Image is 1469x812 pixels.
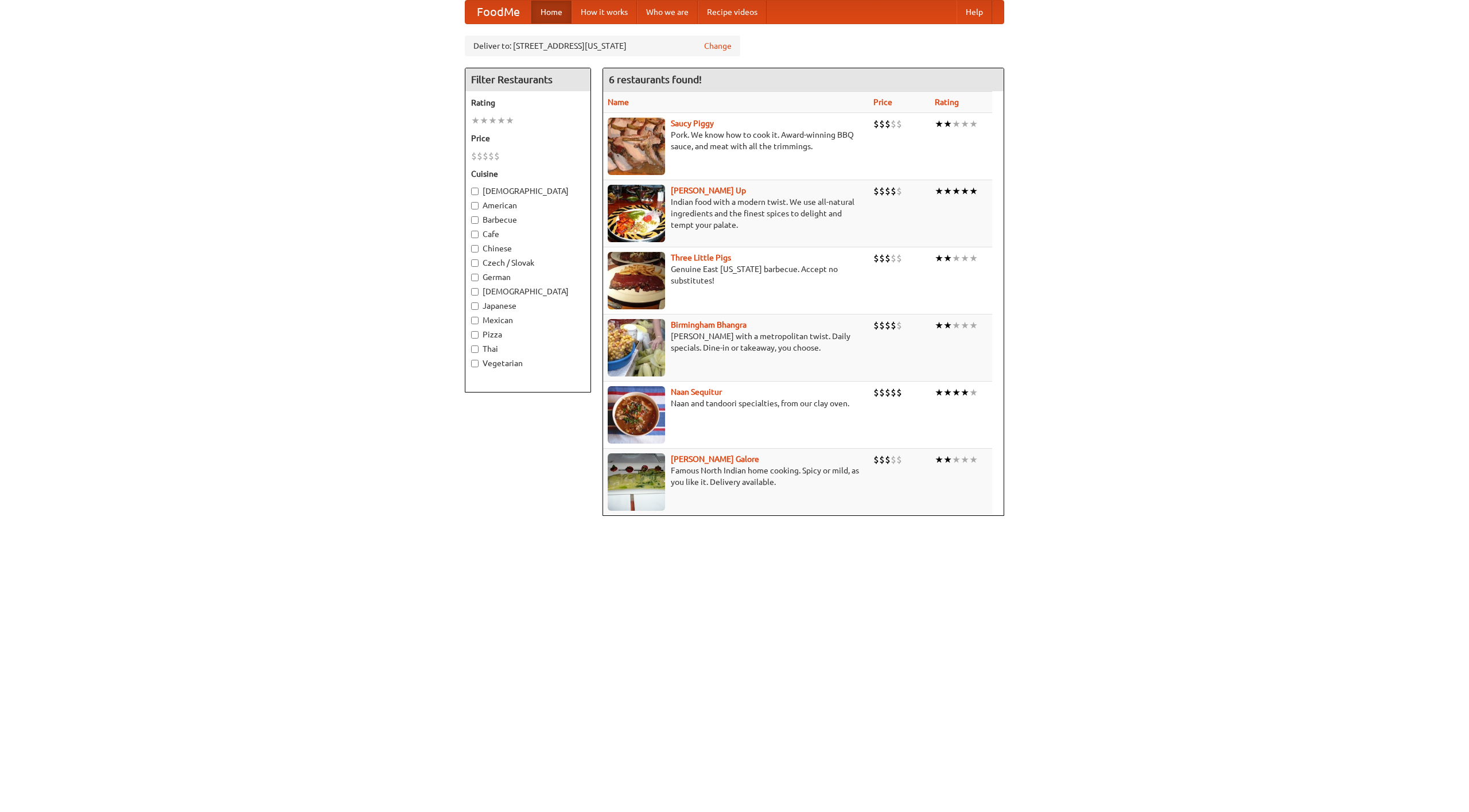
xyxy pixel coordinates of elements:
[891,252,896,265] li: $
[873,319,879,332] li: $
[952,252,961,265] li: ★
[885,185,891,197] li: $
[935,118,943,130] li: ★
[885,252,891,265] li: $
[572,1,637,24] a: How it works
[671,387,722,397] a: Naan Sequitur
[885,386,891,399] li: $
[531,1,572,24] a: Home
[943,185,952,197] li: ★
[608,319,665,376] img: bhangra.jpg
[961,185,969,197] li: ★
[608,129,864,152] p: Pork. We know how to cook it. Award-winning BBQ sauce, and meat with all the trimmings.
[873,386,879,399] li: $
[471,214,585,226] label: Barbecue
[935,386,943,399] li: ★
[873,252,879,265] li: $
[471,188,479,195] input: [DEMOGRAPHIC_DATA]
[885,118,891,130] li: $
[608,118,665,175] img: saucy.jpg
[608,453,665,511] img: currygalore.jpg
[935,453,943,466] li: ★
[471,202,479,209] input: American
[961,386,969,399] li: ★
[896,252,902,265] li: $
[704,40,732,52] a: Change
[879,386,885,399] li: $
[471,314,585,326] label: Mexican
[608,465,864,488] p: Famous North Indian home cooking. Spicy or mild, as you like it. Delivery available.
[637,1,698,24] a: Who we are
[471,243,585,254] label: Chinese
[879,252,885,265] li: $
[608,185,665,242] img: curryup.jpg
[961,118,969,130] li: ★
[465,36,740,56] div: Deliver to: [STREET_ADDRESS][US_STATE]
[471,271,585,283] label: German
[952,453,961,466] li: ★
[471,257,585,269] label: Czech / Slovak
[896,185,902,197] li: $
[608,263,864,286] p: Genuine East [US_STATE] barbecue. Accept no substitutes!
[494,150,500,162] li: $
[969,118,978,130] li: ★
[497,114,506,127] li: ★
[873,118,879,130] li: $
[943,252,952,265] li: ★
[935,319,943,332] li: ★
[609,74,702,85] ng-pluralize: 6 restaurants found!
[471,329,585,340] label: Pizza
[957,1,992,24] a: Help
[935,98,959,107] a: Rating
[608,331,864,353] p: [PERSON_NAME] with a metropolitan twist. Daily specials. Dine-in or takeaway, you choose.
[969,319,978,332] li: ★
[471,274,479,281] input: German
[952,319,961,332] li: ★
[471,358,585,369] label: Vegetarian
[671,320,747,329] b: Birmingham Bhangra
[896,118,902,130] li: $
[671,186,746,195] b: [PERSON_NAME] Up
[471,259,479,267] input: Czech / Slovak
[896,386,902,399] li: $
[943,453,952,466] li: ★
[471,288,479,296] input: [DEMOGRAPHIC_DATA]
[891,386,896,399] li: $
[471,168,585,180] h5: Cuisine
[961,319,969,332] li: ★
[961,453,969,466] li: ★
[952,185,961,197] li: ★
[879,185,885,197] li: $
[471,302,479,310] input: Japanese
[879,118,885,130] li: $
[471,97,585,108] h5: Rating
[943,118,952,130] li: ★
[935,185,943,197] li: ★
[471,345,479,353] input: Thai
[471,200,585,211] label: American
[480,114,488,127] li: ★
[483,150,488,162] li: $
[608,196,864,231] p: Indian food with a modern twist. We use all-natural ingredients and the finest spices to delight ...
[891,453,896,466] li: $
[608,98,629,107] a: Name
[471,343,585,355] label: Thai
[969,252,978,265] li: ★
[891,185,896,197] li: $
[506,114,514,127] li: ★
[969,453,978,466] li: ★
[952,386,961,399] li: ★
[465,68,590,91] h4: Filter Restaurants
[879,319,885,332] li: $
[961,252,969,265] li: ★
[671,454,759,464] a: [PERSON_NAME] Galore
[471,185,585,197] label: [DEMOGRAPHIC_DATA]
[671,119,714,128] a: Saucy Piggy
[471,317,479,324] input: Mexican
[698,1,767,24] a: Recipe videos
[471,133,585,144] h5: Price
[608,252,665,309] img: littlepigs.jpg
[943,319,952,332] li: ★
